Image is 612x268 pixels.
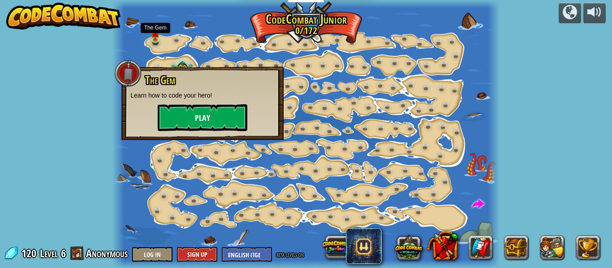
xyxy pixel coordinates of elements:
[61,246,66,260] span: 6
[86,246,128,260] span: Anonymous
[177,247,217,262] button: Sign Up
[276,250,304,259] span: beta levels on
[132,247,172,262] button: Log In
[559,3,581,24] button: Campaigns
[151,26,159,40] img: level-banner-unstarted.png
[6,3,121,30] img: CodeCombat - Learn how to code by playing a game
[22,246,39,260] span: 120
[40,246,58,261] span: Level
[583,3,606,24] button: Adjust volume
[130,91,275,100] p: Learn how to code your hero!
[158,104,247,131] button: Play
[145,72,175,88] span: The Gem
